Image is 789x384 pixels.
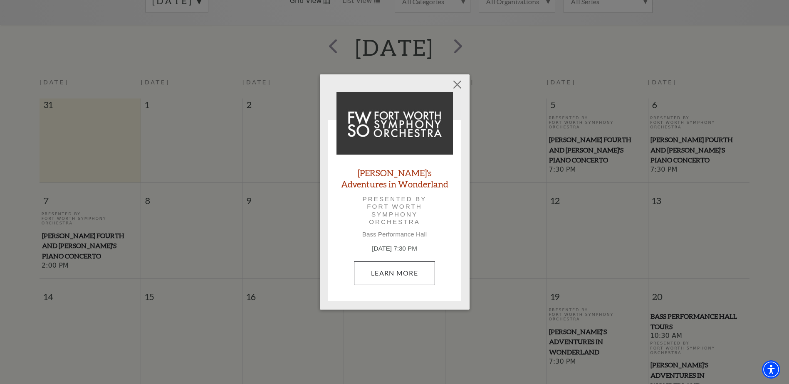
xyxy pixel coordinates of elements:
[348,195,441,226] p: Presented by Fort Worth Symphony Orchestra
[336,167,453,190] a: [PERSON_NAME]'s Adventures in Wonderland
[354,261,435,285] a: September 19, 7:30 PM Learn More
[449,77,465,93] button: Close
[336,231,453,238] p: Bass Performance Hall
[336,244,453,254] p: [DATE] 7:30 PM
[762,360,780,379] div: Accessibility Menu
[336,92,453,155] img: Alice's Adventures in Wonderland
